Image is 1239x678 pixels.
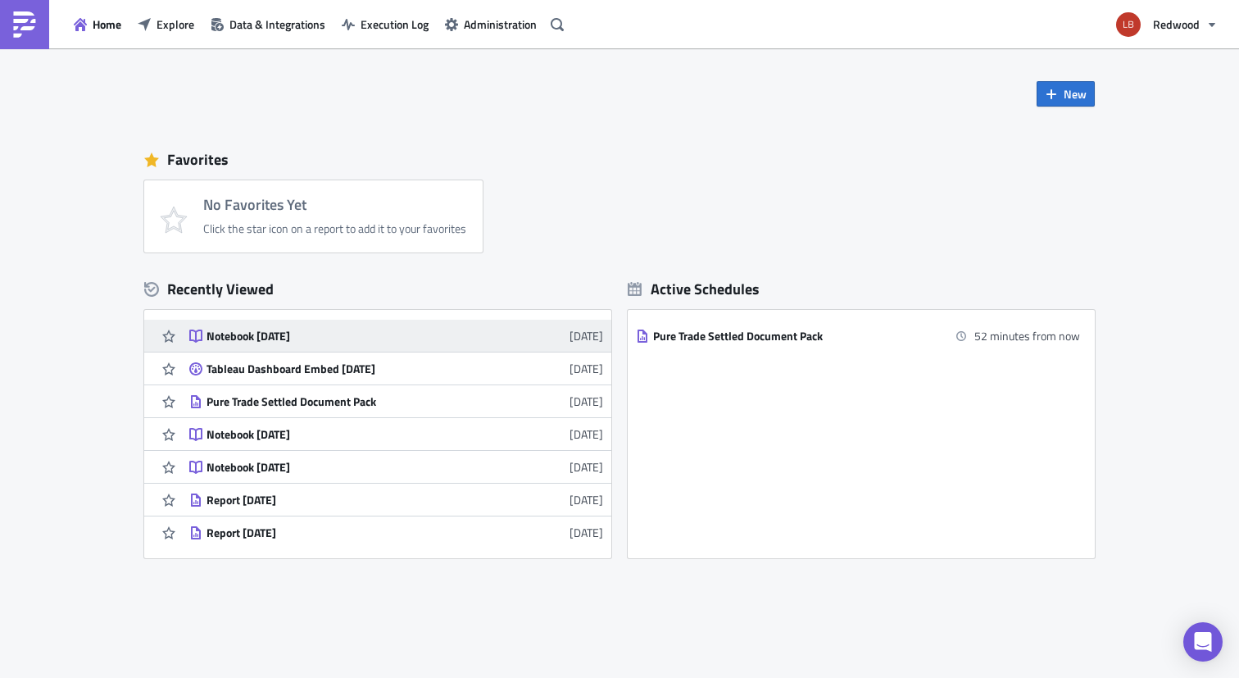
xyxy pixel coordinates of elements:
[1037,81,1095,107] button: New
[189,320,603,352] a: Notebook [DATE][DATE]
[206,427,493,442] div: Notebook [DATE]
[189,451,603,483] a: Notebook [DATE][DATE]
[144,148,1095,172] div: Favorites
[189,418,603,450] a: Notebook [DATE][DATE]
[1153,16,1200,33] span: Redwood
[570,393,603,410] time: 2025-09-18T09:02:27Z
[437,11,545,37] button: Administration
[1114,11,1142,39] img: Avatar
[464,16,537,33] span: Administration
[570,458,603,476] time: 2025-09-04T09:17:36Z
[66,11,129,37] button: Home
[202,11,334,37] button: Data & Integrations
[93,16,121,33] span: Home
[206,394,493,409] div: Pure Trade Settled Document Pack
[653,329,940,344] div: Pure Trade Settled Document Pack
[206,362,493,376] div: Tableau Dashboard Embed [DATE]
[570,327,603,344] time: 2025-09-18T09:31:29Z
[157,16,194,33] span: Explore
[361,16,429,33] span: Execution Log
[1106,7,1227,43] button: Redwood
[189,484,603,516] a: Report [DATE][DATE]
[203,221,466,236] div: Click the star icon on a report to add it to your favorites
[334,11,437,37] button: Execution Log
[129,11,202,37] button: Explore
[206,526,493,540] div: Report [DATE]
[206,329,493,344] div: Notebook [DATE]
[570,425,603,443] time: 2025-09-04T09:20:37Z
[1064,85,1087,102] span: New
[974,327,1080,344] time: 2025-09-29 08:00
[628,280,760,298] div: Active Schedules
[570,524,603,541] time: 2025-09-04T09:06:13Z
[203,197,466,213] h4: No Favorites Yet
[229,16,325,33] span: Data & Integrations
[11,11,38,38] img: PushMetrics
[206,460,493,475] div: Notebook [DATE]
[144,277,611,302] div: Recently Viewed
[570,360,603,377] time: 2025-09-18T09:14:38Z
[570,491,603,508] time: 2025-09-04T09:06:37Z
[189,353,603,385] a: Tableau Dashboard Embed [DATE][DATE]
[206,493,493,507] div: Report [DATE]
[636,320,1080,352] a: Pure Trade Settled Document Pack52 minutes from now
[189,385,603,417] a: Pure Trade Settled Document Pack[DATE]
[1183,622,1223,662] div: Open Intercom Messenger
[189,516,603,548] a: Report [DATE][DATE]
